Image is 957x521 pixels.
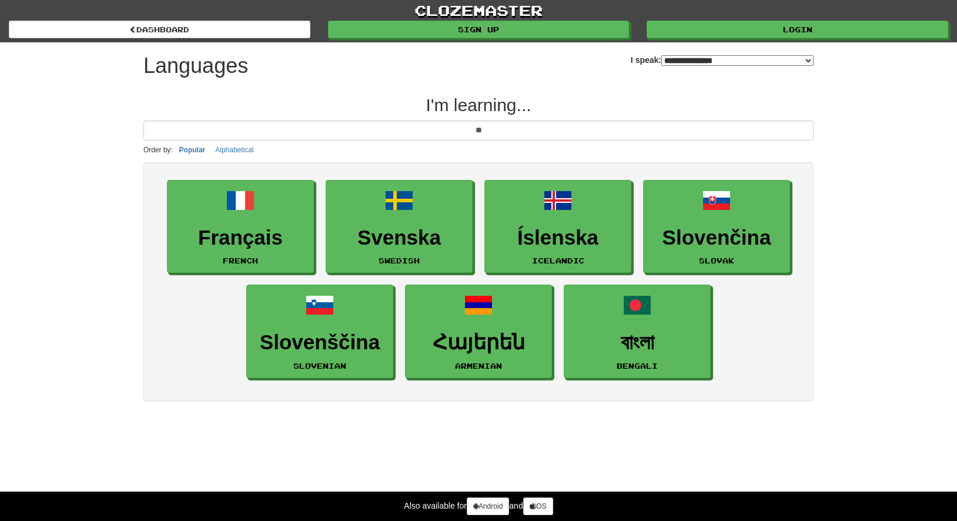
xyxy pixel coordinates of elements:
small: Armenian [455,362,502,370]
a: Android [467,497,509,515]
h1: Languages [143,54,248,78]
small: French [223,256,258,265]
h3: Français [173,226,307,249]
h3: Հայերեն [411,331,546,354]
a: ÍslenskaIcelandic [484,180,631,273]
small: Swedish [379,256,420,265]
small: Order by: [143,146,173,154]
a: বাংলাBengali [564,285,711,378]
a: Login [647,21,948,38]
h3: Slovenščina [253,331,387,354]
h3: Svenska [332,226,466,249]
a: Sign up [328,21,630,38]
small: Slovenian [293,362,346,370]
label: I speak: [631,54,814,66]
h3: বাংলা [570,331,704,354]
a: ՀայերենArmenian [405,285,552,378]
small: Bengali [617,362,658,370]
button: Popular [176,143,209,156]
small: Icelandic [532,256,584,265]
a: SvenskaSwedish [326,180,473,273]
a: SlovenčinaSlovak [643,180,790,273]
small: Slovak [699,256,734,265]
button: Alphabetical [212,143,257,156]
a: FrançaisFrench [167,180,314,273]
a: iOS [523,497,553,515]
a: SlovenščinaSlovenian [246,285,393,378]
h3: Slovenčina [650,226,784,249]
a: dashboard [9,21,310,38]
h3: Íslenska [491,226,625,249]
select: I speak: [661,55,814,66]
h2: I'm learning... [143,95,814,115]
